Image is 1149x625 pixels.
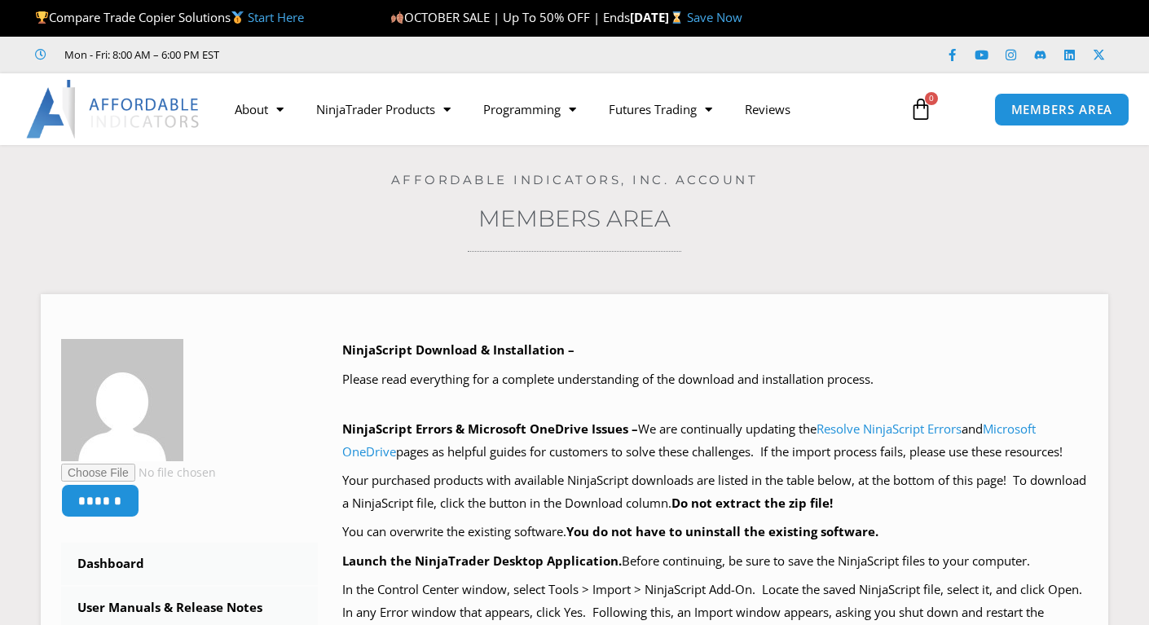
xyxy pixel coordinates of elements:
p: Your purchased products with available NinjaScript downloads are listed in the table below, at th... [342,469,1088,515]
a: Futures Trading [592,90,729,128]
a: MEMBERS AREA [994,93,1130,126]
a: Reviews [729,90,807,128]
span: Compare Trade Copier Solutions [35,9,304,25]
a: Save Now [687,9,742,25]
a: NinjaTrader Products [300,90,467,128]
b: NinjaScript Errors & Microsoft OneDrive Issues – [342,420,638,437]
a: Affordable Indicators, Inc. Account [391,172,759,187]
a: 0 [885,86,957,133]
p: You can overwrite the existing software. [342,521,1088,544]
nav: Menu [218,90,896,128]
a: Programming [467,90,592,128]
a: Members Area [478,205,671,232]
p: Please read everything for a complete understanding of the download and installation process. [342,368,1088,391]
span: 0 [925,92,938,105]
img: 🍂 [391,11,403,24]
p: Before continuing, be sure to save the NinjaScript files to your computer. [342,550,1088,573]
iframe: Customer reviews powered by Trustpilot [242,46,486,63]
b: NinjaScript Download & Installation – [342,341,574,358]
img: ⌛ [671,11,683,24]
b: You do not have to uninstall the existing software. [566,523,878,539]
span: OCTOBER SALE | Up To 50% OFF | Ends [390,9,630,25]
img: LogoAI | Affordable Indicators – NinjaTrader [26,80,201,139]
strong: [DATE] [630,9,686,25]
img: bd0052ada2e583f9d9974d0948308810d52afd9c52940c22835fab25549a630b [61,339,183,461]
a: Dashboard [61,543,318,585]
span: Mon - Fri: 8:00 AM – 6:00 PM EST [60,45,219,64]
b: Do not extract the zip file! [671,495,833,511]
a: Microsoft OneDrive [342,420,1036,460]
img: 🏆 [36,11,48,24]
p: We are continually updating the and pages as helpful guides for customers to solve these challeng... [342,418,1088,464]
b: Launch the NinjaTrader Desktop Application. [342,552,622,569]
a: Resolve NinjaScript Errors [817,420,962,437]
a: Start Here [248,9,304,25]
a: About [218,90,300,128]
span: MEMBERS AREA [1011,103,1113,116]
img: 🥇 [231,11,244,24]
